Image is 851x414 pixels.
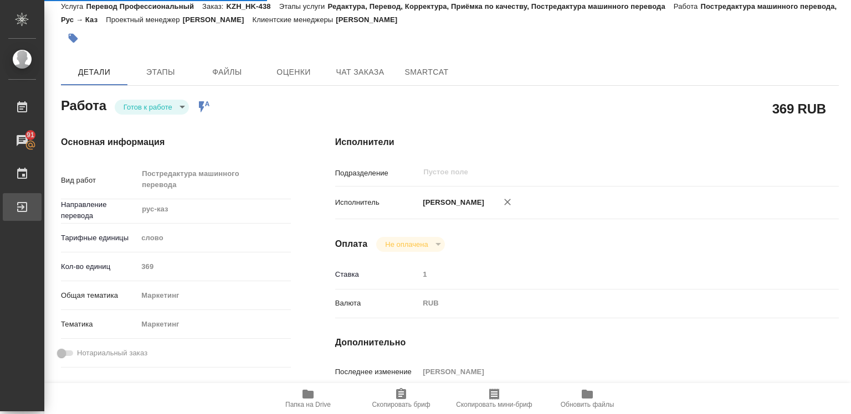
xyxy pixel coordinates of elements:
[382,240,431,249] button: Не оплачена
[674,2,701,11] p: Работа
[202,2,226,11] p: Заказ:
[61,26,85,50] button: Добавить тэг
[419,364,797,380] input: Пустое поле
[335,336,839,349] h4: Дополнительно
[61,95,106,115] h2: Работа
[335,197,419,208] p: Исполнитель
[68,65,121,79] span: Детали
[137,286,290,305] div: Маркетинг
[336,15,406,24] p: [PERSON_NAME]
[355,383,448,414] button: Скопировать бриф
[541,383,634,414] button: Обновить файлы
[262,383,355,414] button: Папка на Drive
[137,258,290,275] input: Пустое поле
[372,401,430,408] span: Скопировать бриф
[61,319,137,330] p: Тематика
[61,290,137,301] p: Общая тематика
[772,99,826,118] h2: 369 RUB
[400,65,453,79] span: SmartCat
[328,2,674,11] p: Редактура, Перевод, Корректура, Приёмка по качеству, Постредактура машинного перевода
[61,136,291,149] h4: Основная информация
[419,266,797,282] input: Пустое поле
[335,298,419,309] p: Валюта
[86,2,202,11] p: Перевод Профессиональный
[448,383,541,414] button: Скопировать мини-бриф
[335,168,419,179] p: Подразделение
[61,232,137,244] p: Тарифные единицы
[201,65,254,79] span: Файлы
[20,130,41,141] span: 91
[267,65,320,79] span: Оценки
[495,190,520,214] button: Удалить исполнителя
[335,366,419,377] p: Последнее изменение
[335,237,368,251] h4: Оплата
[120,102,176,112] button: Готов к работе
[61,175,137,186] p: Вид работ
[335,136,839,149] h4: Исполнители
[285,401,331,408] span: Папка на Drive
[183,15,253,24] p: [PERSON_NAME]
[422,165,771,179] input: Пустое поле
[134,65,187,79] span: Этапы
[335,269,419,280] p: Ставка
[376,237,444,252] div: Готов к работе
[334,65,387,79] span: Чат заказа
[561,401,614,408] span: Обновить файлы
[77,348,147,359] span: Нотариальный заказ
[61,2,86,11] p: Услуга
[279,2,328,11] p: Этапы услуги
[137,315,290,334] div: Маркетинг
[419,197,484,208] p: [PERSON_NAME]
[253,15,336,24] p: Клиентские менеджеры
[115,100,189,115] div: Готов к работе
[61,261,137,272] p: Кол-во единиц
[419,294,797,313] div: RUB
[137,229,290,247] div: слово
[3,127,42,154] a: 91
[106,15,182,24] p: Проектный менеджер
[227,2,279,11] p: KZH_HK-438
[456,401,532,408] span: Скопировать мини-бриф
[61,199,137,221] p: Направление перевода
